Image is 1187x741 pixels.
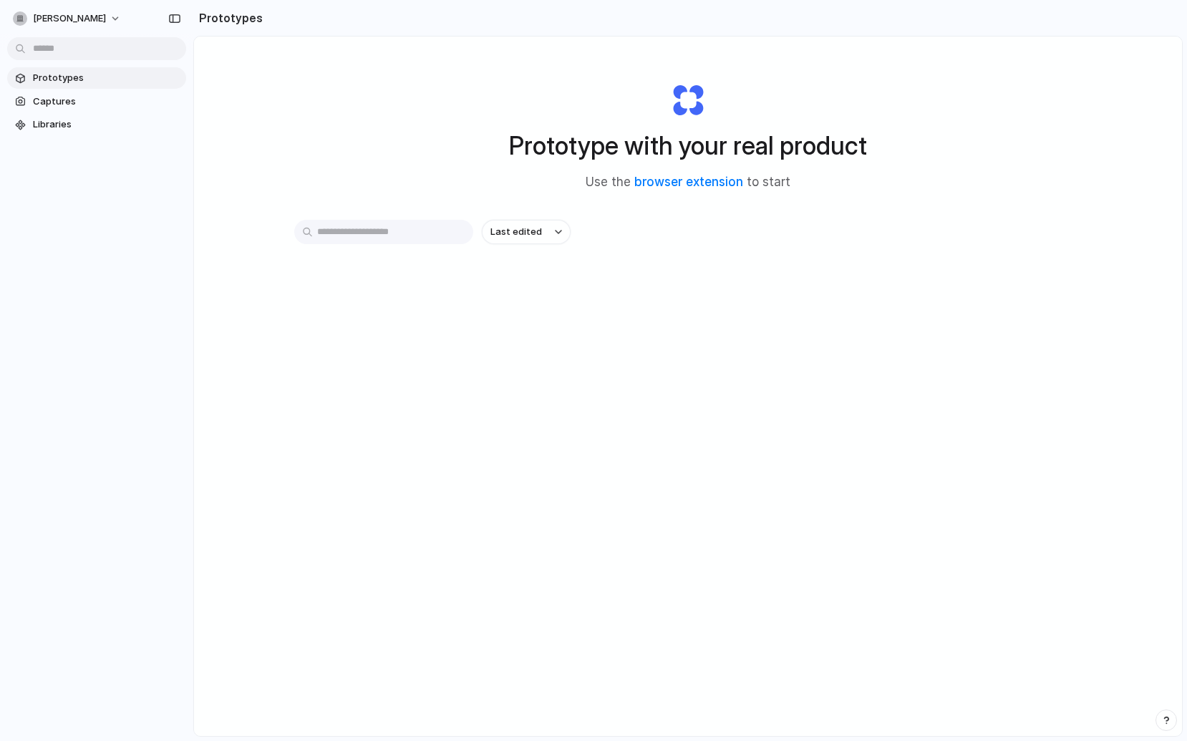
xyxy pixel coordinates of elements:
[33,117,180,132] span: Libraries
[482,220,571,244] button: Last edited
[193,9,263,26] h2: Prototypes
[7,67,186,89] a: Prototypes
[490,225,542,239] span: Last edited
[33,11,106,26] span: [PERSON_NAME]
[509,127,867,165] h1: Prototype with your real product
[33,71,180,85] span: Prototypes
[7,114,186,135] a: Libraries
[634,175,743,189] a: browser extension
[586,173,790,192] span: Use the to start
[33,95,180,109] span: Captures
[7,91,186,112] a: Captures
[7,7,128,30] button: [PERSON_NAME]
